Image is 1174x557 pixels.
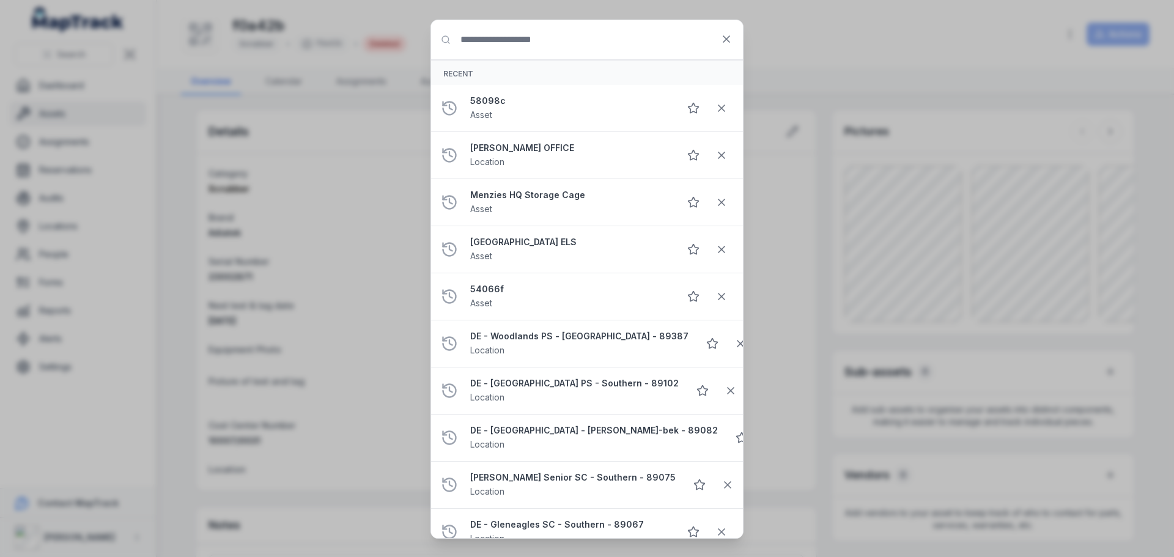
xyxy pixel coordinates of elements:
[443,69,473,78] span: Recent
[470,95,670,107] strong: 58098c
[470,283,670,295] strong: 54066f
[470,471,676,498] a: [PERSON_NAME] Senior SC - Southern - 89075Location
[470,283,670,310] a: 54066fAsset
[470,518,670,531] strong: DE - Gleneagles SC - Southern - 89067
[470,157,504,167] span: Location
[470,298,492,308] span: Asset
[470,95,670,122] a: 58098cAsset
[470,330,689,357] a: DE - Woodlands PS - [GEOGRAPHIC_DATA] - 89387Location
[470,392,504,402] span: Location
[470,142,670,169] a: [PERSON_NAME] OFFICELocation
[470,204,492,214] span: Asset
[470,109,492,120] span: Asset
[470,533,504,544] span: Location
[470,486,504,496] span: Location
[470,189,670,216] a: Menzies HQ Storage CageAsset
[470,424,718,437] strong: DE - [GEOGRAPHIC_DATA] - [PERSON_NAME]-bek - 89082
[470,236,670,248] strong: [GEOGRAPHIC_DATA] ELS
[470,142,670,154] strong: [PERSON_NAME] OFFICE
[470,471,676,484] strong: [PERSON_NAME] Senior SC - Southern - 89075
[470,330,689,342] strong: DE - Woodlands PS - [GEOGRAPHIC_DATA] - 89387
[470,377,679,404] a: DE - [GEOGRAPHIC_DATA] PS - Southern - 89102Location
[470,236,670,263] a: [GEOGRAPHIC_DATA] ELSAsset
[470,518,670,545] a: DE - Gleneagles SC - Southern - 89067Location
[470,251,492,261] span: Asset
[470,189,670,201] strong: Menzies HQ Storage Cage
[470,439,504,449] span: Location
[470,377,679,389] strong: DE - [GEOGRAPHIC_DATA] PS - Southern - 89102
[470,345,504,355] span: Location
[470,424,718,451] a: DE - [GEOGRAPHIC_DATA] - [PERSON_NAME]-bek - 89082Location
